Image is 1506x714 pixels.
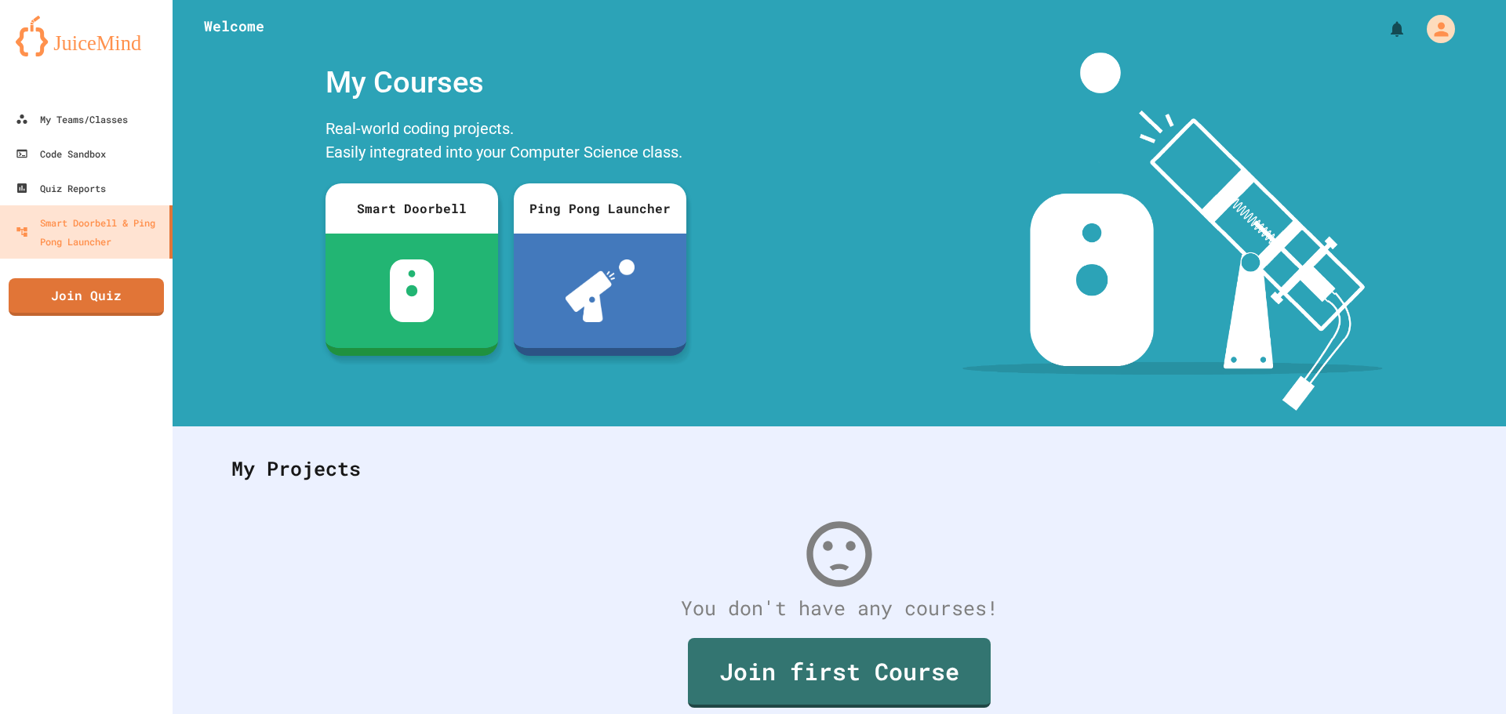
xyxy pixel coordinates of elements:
[390,259,435,322] img: sdb-white.svg
[1359,16,1410,42] div: My Notifications
[318,113,694,172] div: Real-world coding projects. Easily integrated into your Computer Science class.
[16,110,128,129] div: My Teams/Classes
[688,638,991,708] a: Join first Course
[326,183,498,234] div: Smart Doorbell
[16,179,106,198] div: Quiz Reports
[566,259,635,322] img: ppl-with-ball.png
[1440,651,1490,698] iframe: chat widget
[1376,583,1490,650] iframe: chat widget
[9,278,164,316] a: Join Quiz
[16,213,163,251] div: Smart Doorbell & Ping Pong Launcher
[1410,11,1459,47] div: My Account
[318,53,694,113] div: My Courses
[514,183,686,234] div: Ping Pong Launcher
[216,438,1463,499] div: My Projects
[962,53,1383,411] img: banner-image-my-projects.png
[16,144,106,163] div: Code Sandbox
[16,16,157,56] img: logo-orange.svg
[216,593,1463,623] div: You don't have any courses!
